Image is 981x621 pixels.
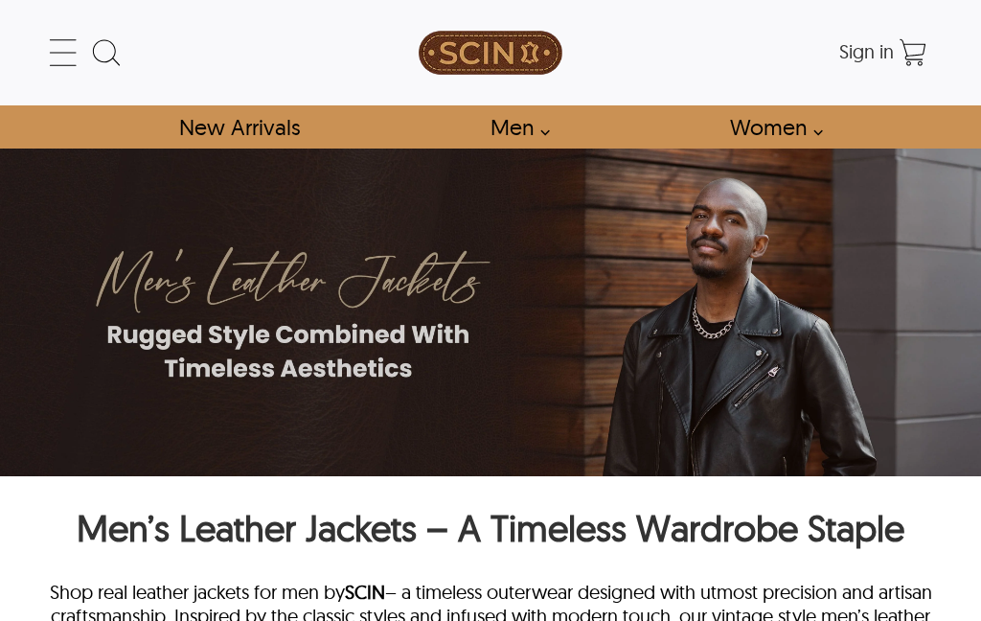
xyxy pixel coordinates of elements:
[894,34,932,72] a: Shopping Cart
[708,105,833,149] a: Shop Women Leather Jackets
[345,580,385,604] a: SCIN
[343,10,637,96] a: SCIN
[468,105,560,149] a: shop men's leather jackets
[49,505,932,561] h1: Men’s Leather Jackets – A Timeless Wardrobe Staple
[419,10,562,96] img: SCIN
[839,46,894,61] a: Sign in
[839,39,894,63] span: Sign in
[157,105,321,149] a: Shop New Arrivals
